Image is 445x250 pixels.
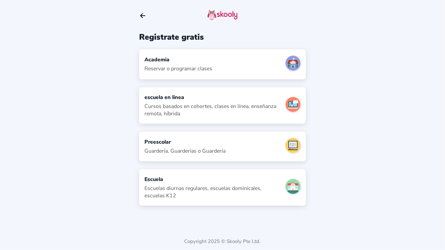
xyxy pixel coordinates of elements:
[144,56,212,63] div: Academia
[144,147,226,155] div: Guardería, Guarderías o Guardería
[207,10,238,20] img: skooly-logo.png
[144,176,280,183] div: Escuela
[139,32,306,42] div: Registrate gratis
[144,65,212,72] div: Reservar o programar clases
[139,12,146,19] button: arrow back outline
[144,185,280,199] div: Escuelas diurnas regulares, escuelas dominicales, escuelas K12
[144,94,280,101] div: escuela en linea
[144,103,280,117] div: Cursos basados en cohortes, clases en línea, enseñanza remota, híbrida
[144,138,226,146] div: Preescolar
